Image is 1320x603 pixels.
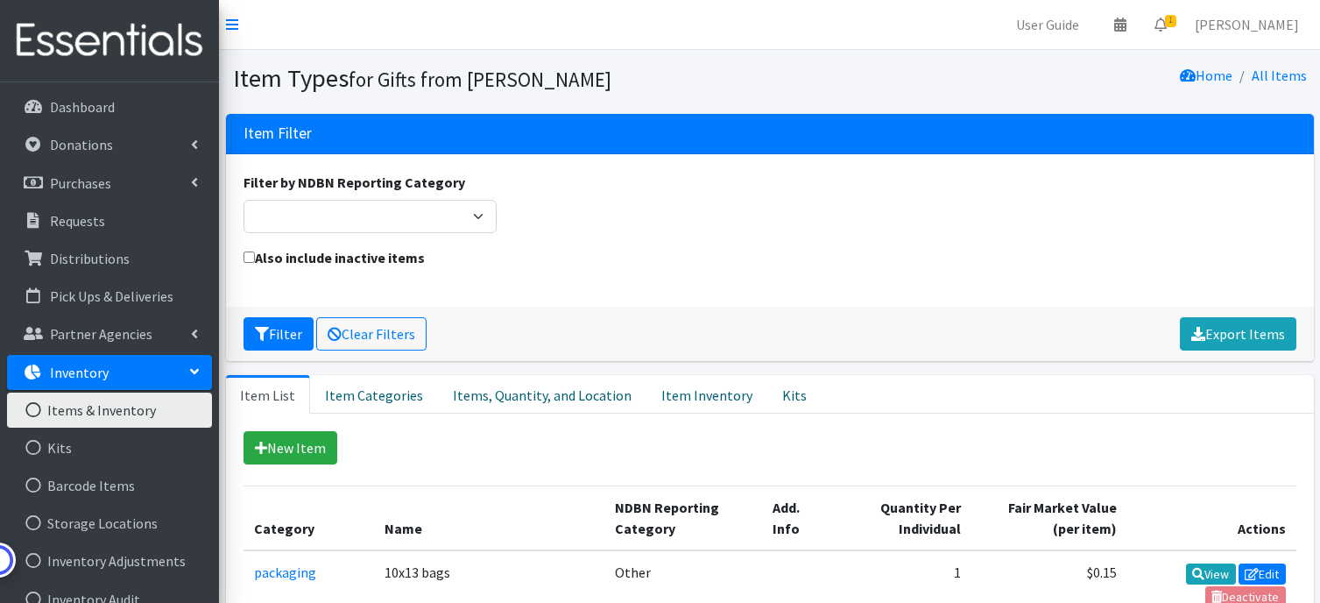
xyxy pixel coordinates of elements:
a: Distributions [7,241,212,276]
th: Fair Market Value (per item) [971,486,1127,550]
th: NDBN Reporting Category [604,486,761,550]
a: Export Items [1180,317,1296,351]
button: Filter [244,317,314,351]
a: All Items [1252,67,1307,84]
a: Storage Locations [7,506,212,541]
th: Quantity Per Individual [830,486,971,550]
a: User Guide [1002,7,1093,42]
a: Requests [7,203,212,238]
a: 1 [1140,7,1181,42]
h3: Item Filter [244,124,312,143]
p: Dashboard [50,98,115,116]
a: packaging [254,564,316,581]
a: [PERSON_NAME] [1181,7,1313,42]
p: Requests [50,212,105,230]
th: Actions [1127,486,1296,550]
h1: Item Types [233,63,764,94]
p: Pick Ups & Deliveries [50,287,173,305]
p: Distributions [50,250,130,267]
th: Name [374,486,604,550]
img: HumanEssentials [7,11,212,70]
p: Purchases [50,174,111,192]
a: New Item [244,431,337,465]
a: Kits [7,430,212,465]
label: Also include inactive items [244,247,425,268]
a: Purchases [7,166,212,201]
a: Clear Filters [316,317,427,351]
label: Filter by NDBN Reporting Category [244,172,465,193]
a: View [1186,564,1236,585]
a: Dashboard [7,89,212,124]
p: Partner Agencies [50,325,152,343]
a: Items & Inventory [7,393,212,428]
th: Add. Info [762,486,830,550]
a: Inventory Adjustments [7,543,212,578]
small: for Gifts from [PERSON_NAME] [349,67,611,92]
a: Inventory [7,355,212,390]
a: Item List [226,375,310,414]
a: Kits [767,375,822,414]
a: Edit [1239,564,1286,585]
a: Item Categories [310,375,438,414]
span: 1 [1165,15,1176,27]
a: Item Inventory [646,375,767,414]
input: Also include inactive items [244,252,255,263]
p: Inventory [50,364,109,381]
a: Pick Ups & Deliveries [7,279,212,314]
a: Partner Agencies [7,316,212,351]
a: Donations [7,127,212,162]
a: Items, Quantity, and Location [438,375,646,414]
a: Barcode Items [7,468,212,503]
p: Donations [50,136,113,153]
a: Home [1180,67,1232,84]
th: Category [244,486,375,550]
